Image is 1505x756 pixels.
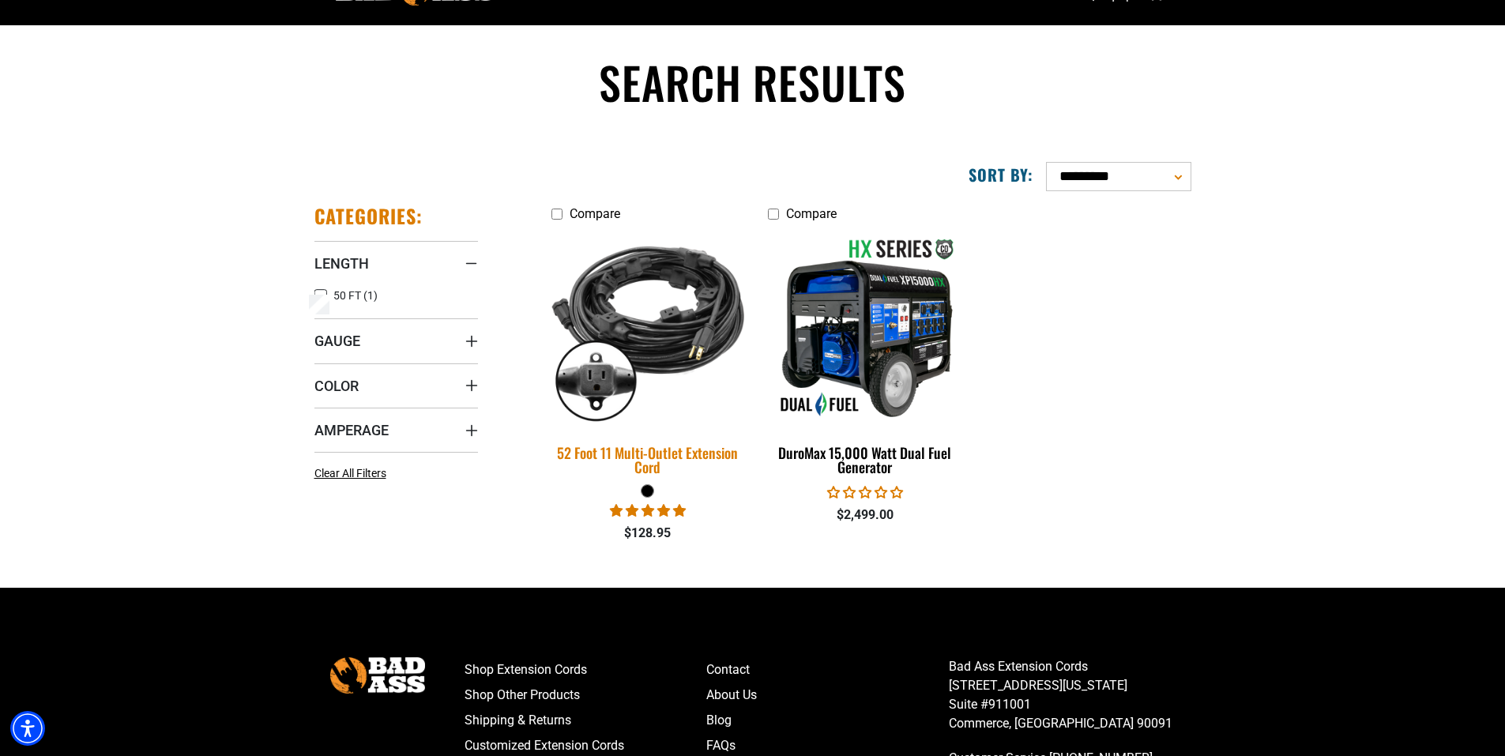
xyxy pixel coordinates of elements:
a: Contact [706,657,949,683]
a: Shop Other Products [465,683,707,708]
h2: Categories: [314,204,423,228]
span: 50 FT (1) [333,290,378,301]
summary: Color [314,363,478,408]
span: Gauge [314,332,360,350]
a: DuroMax 15,000 Watt Dual Fuel Generator DuroMax 15,000 Watt Dual Fuel Generator [768,229,961,483]
a: black 52 Foot 11 Multi-Outlet Extension Cord [551,229,745,483]
summary: Gauge [314,318,478,363]
div: 52 Foot 11 Multi-Outlet Extension Cord [551,446,745,474]
a: Shop Extension Cords [465,657,707,683]
summary: Amperage [314,408,478,452]
span: Color [314,377,359,395]
div: $2,499.00 [768,506,961,525]
span: Compare [570,206,620,221]
span: 4.95 stars [610,503,686,518]
a: Clear All Filters [314,465,393,482]
div: DuroMax 15,000 Watt Dual Fuel Generator [768,446,961,474]
a: About Us [706,683,949,708]
span: Clear All Filters [314,467,386,480]
div: Accessibility Menu [10,711,45,746]
h1: Search results [314,54,1191,111]
img: Bad Ass Extension Cords [330,657,425,693]
div: $128.95 [551,524,745,543]
img: DuroMax 15,000 Watt Dual Fuel Generator [766,237,965,419]
span: 0.00 stars [827,485,903,500]
p: Bad Ass Extension Cords [STREET_ADDRESS][US_STATE] Suite #911001 Commerce, [GEOGRAPHIC_DATA] 90091 [949,657,1191,733]
label: Sort by: [969,164,1033,185]
a: Blog [706,708,949,733]
a: Shipping & Returns [465,708,707,733]
span: Compare [786,206,837,221]
span: Amperage [314,421,389,439]
span: Length [314,254,369,273]
summary: Length [314,241,478,285]
img: black [537,227,758,429]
